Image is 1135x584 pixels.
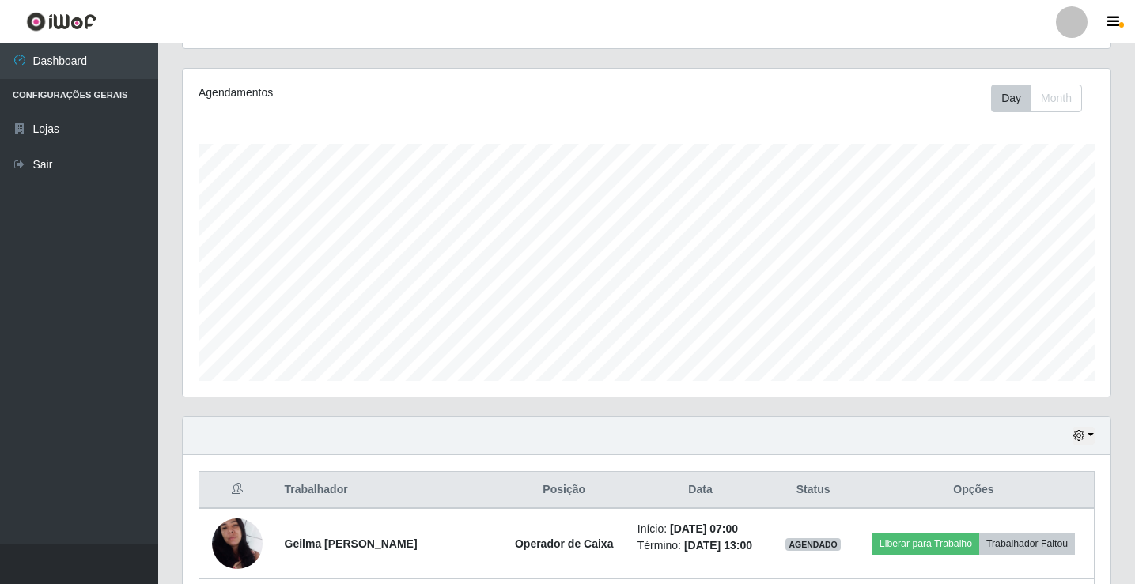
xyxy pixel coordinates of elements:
span: AGENDADO [785,538,841,551]
div: First group [991,85,1082,112]
th: Posição [501,472,628,509]
time: [DATE] 07:00 [670,522,738,535]
button: Month [1031,85,1082,112]
th: Opções [853,472,1095,509]
strong: Operador de Caixa [515,537,614,550]
th: Status [773,472,853,509]
button: Day [991,85,1031,112]
button: Liberar para Trabalho [872,533,979,555]
time: [DATE] 13:00 [684,539,752,552]
th: Data [628,472,774,509]
img: CoreUI Logo [26,12,96,32]
li: Término: [637,537,764,554]
button: Trabalhador Faltou [979,533,1075,555]
li: Início: [637,521,764,537]
div: Agendamentos [199,85,558,101]
strong: Geilma [PERSON_NAME] [285,537,418,550]
th: Trabalhador [275,472,501,509]
div: Toolbar with button groups [991,85,1095,112]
